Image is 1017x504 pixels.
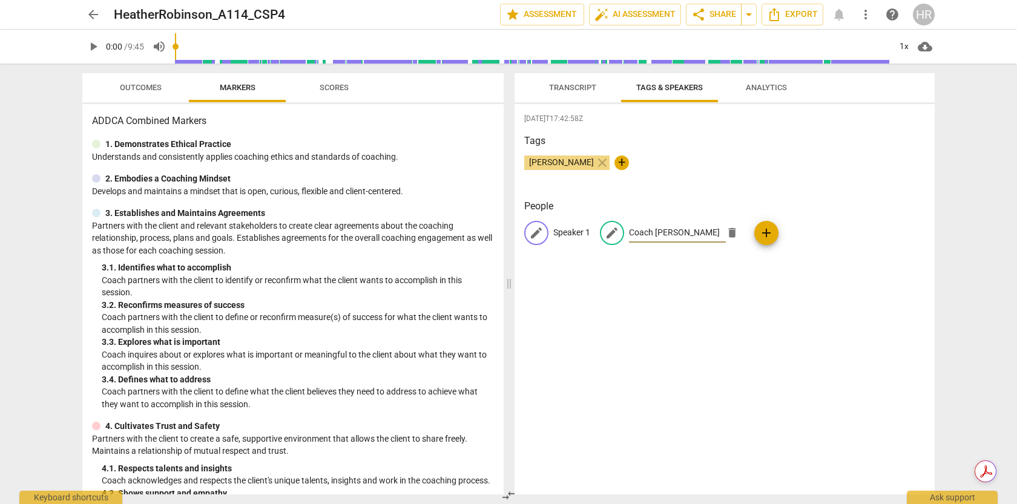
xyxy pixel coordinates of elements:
button: Assessment [500,4,584,25]
div: 1x [892,37,915,56]
span: Tags & Speakers [636,83,703,92]
button: AI Assessment [589,4,681,25]
p: 3. Establishes and Maintains Agreements [105,207,265,220]
h3: ADDCA Combined Markers [92,114,494,128]
button: HR [913,4,935,25]
span: Outcomes [120,83,162,92]
span: [PERSON_NAME] [524,157,599,167]
span: 0:00 [106,42,122,51]
p: Coach partners with the client to identify or reconfirm what the client wants to accomplish in th... [102,274,494,299]
button: Export [762,4,823,25]
h2: HeatherRobinson_A114_CSP4 [114,7,285,22]
p: Understands and consistently applies coaching ethics and standards of coaching. [92,151,494,163]
span: / 9:45 [124,42,144,51]
button: Share [686,4,742,25]
span: arrow_drop_down [742,7,756,22]
div: 3. 4. Defines what to address [102,373,494,386]
span: compare_arrows [501,488,516,503]
span: star [505,7,520,22]
a: Help [881,4,903,25]
input: Speaker Name [629,223,726,243]
span: Export [767,7,818,22]
p: Coach partners with the client to define what the client believes they need to address to achieve... [102,385,494,410]
p: Partners with the client and relevant stakeholders to create clear agreements about the coaching ... [92,220,494,257]
h3: Tags [524,134,925,148]
span: play_arrow [86,39,100,54]
button: Play [82,36,104,57]
span: share [691,7,706,22]
button: Volume [148,36,170,57]
span: arrow_back [86,7,100,22]
p: Coach inquires about or explores what is important or meaningful to the client about what they wa... [102,349,494,373]
div: 3. 3. Explores what is important [102,336,494,349]
span: [DATE]T17:42:58Z [524,114,925,124]
p: Speaker 1 [553,226,590,239]
span: auto_fix_high [594,7,609,22]
span: close [595,155,610,170]
span: cloud_download [918,39,932,54]
span: more_vert [858,7,873,22]
div: 3. 1. Identifies what to accomplish [102,261,494,274]
div: 3. 2. Reconfirms measures of success [102,299,494,312]
span: edit [529,226,544,240]
p: Coach partners with the client to define or reconfirm measure(s) of success for what the client w... [102,311,494,336]
span: delete [726,226,739,239]
p: 4. Cultivates Trust and Safety [105,420,220,433]
span: volume_up [152,39,166,54]
p: Develops and maintains a mindset that is open, curious, flexible and client-centered. [92,185,494,198]
p: Coach acknowledges and respects the client's unique talents, insights and work in the coaching pr... [102,474,494,487]
span: AI Assessment [594,7,676,22]
span: Scores [320,83,349,92]
div: Ask support [907,491,998,504]
h3: People [524,199,925,214]
p: Partners with the client to create a safe, supportive environment that allows the client to share... [92,433,494,457]
span: Transcript [549,83,596,92]
p: 1. Demonstrates Ethical Practice [105,138,231,151]
div: Keyboard shortcuts [19,491,122,504]
span: Assessment [505,7,579,22]
div: 4. 2. Shows support and empathy [102,487,494,500]
button: Sharing summary [741,4,757,25]
p: 2. Embodies a Coaching Mindset [105,172,231,185]
span: edit [605,226,619,240]
span: help [885,7,900,22]
span: Analytics [746,83,787,92]
div: 4. 1. Respects talents and insights [102,462,494,475]
span: Share [691,7,736,22]
span: add [759,226,774,240]
button: + [614,155,629,170]
span: Markers [220,83,255,92]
